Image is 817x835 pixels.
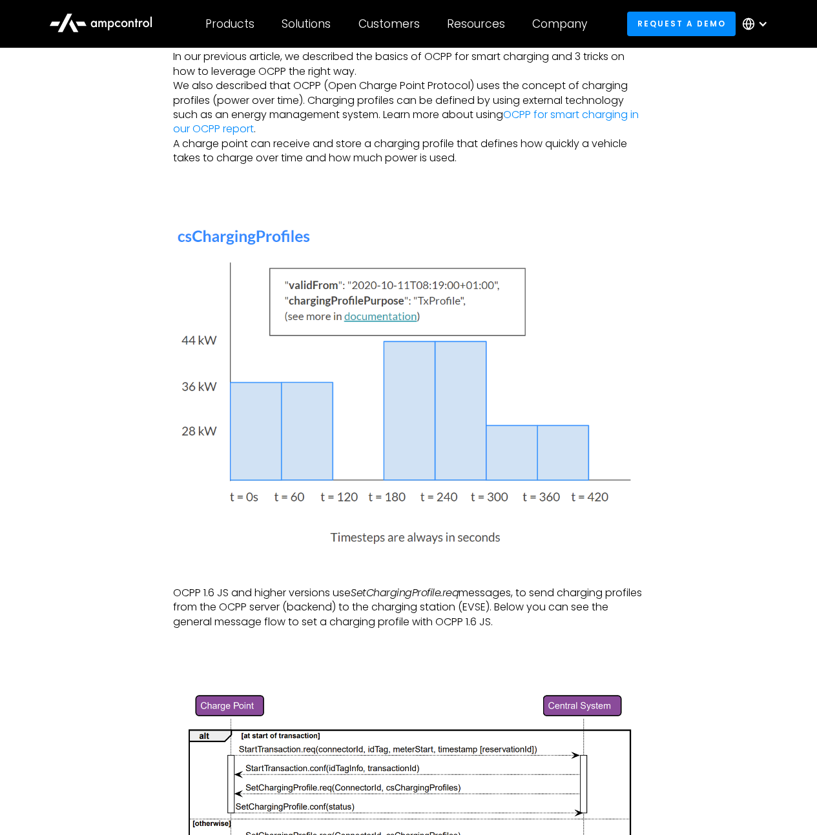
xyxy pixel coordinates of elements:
p: OCPP 1.6 JS and higher versions use messages, to send charging profiles from the OCPP server (bac... [173,586,644,629]
div: Products [205,17,254,31]
a: OCPP for smart charging in our OCPP report [173,107,639,136]
div: Company [532,17,587,31]
a: Request a demo [627,12,736,35]
div: Customers [358,17,420,31]
em: SetChargingProfile.req [351,585,459,600]
img: csCharging Profiles Ampcontrol [173,226,644,550]
p: In our previous article, we described the basics of OCPP for smart charging and 3 tricks on how t... [173,50,644,165]
div: Solutions [282,17,331,31]
p: ‍ [173,639,644,654]
div: Resources [447,17,505,31]
p: ‍ [173,176,644,190]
